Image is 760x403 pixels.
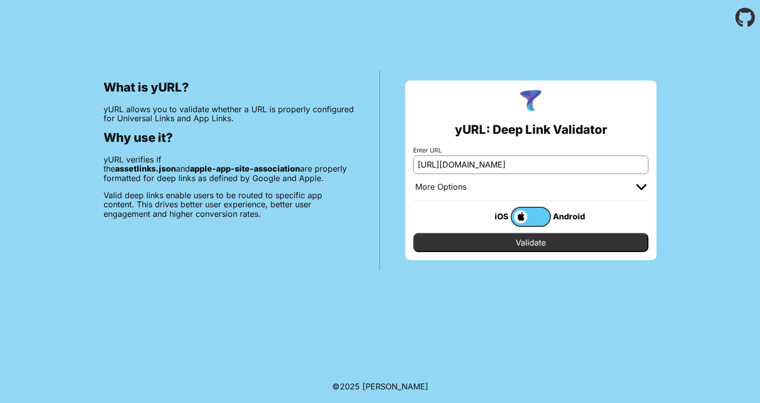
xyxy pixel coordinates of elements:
input: e.g. https://app.chayev.com/xyx [413,155,648,174]
div: iOS [470,210,511,223]
img: yURL Logo [518,89,544,115]
div: More Options [415,182,466,192]
h2: What is yURL? [104,80,354,95]
h2: Why use it? [104,131,354,145]
img: chevron [636,184,646,190]
p: Valid deep links enable users to be routed to specific app content. This drives better user exper... [104,191,354,218]
input: Validate [413,233,648,252]
b: apple-app-site-association [190,164,300,174]
p: yURL verifies if the and are properly formatted for deep links as defined by Google and Apple. [104,155,354,183]
div: Android [551,210,591,223]
footer: © [332,370,428,403]
label: Enter URL [413,147,648,154]
b: assetlinks.json [115,164,176,174]
span: 2025 [340,381,360,391]
h2: yURL: Deep Link Validator [455,123,607,137]
p: yURL allows you to validate whether a URL is properly configured for Universal Links and App Links. [104,105,354,123]
a: Michael Ibragimchayev's Personal Site [362,381,428,391]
